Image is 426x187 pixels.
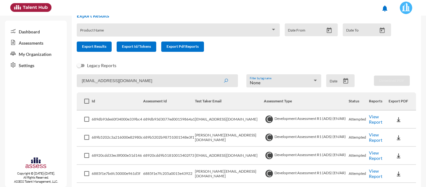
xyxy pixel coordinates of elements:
span: Legacy Reports [87,62,116,69]
span: Export Id/Tokens [122,44,151,49]
td: 689b5202c3a216000e82980c [92,129,143,147]
td: Development Assessment R1 (ADS) (EN/AR) [264,165,349,183]
a: My Organization [5,48,67,59]
td: Development Assessment R1 (ADS) (EN/AR) [264,147,349,165]
th: Test Taker Email [195,92,264,111]
a: View Report [369,114,382,125]
td: 6885f1e7b6fc50000e961d5f [92,165,143,183]
td: [PERSON_NAME][EMAIL_ADDRESS][DOMAIN_NAME] [195,129,264,147]
button: Export Id/Tokens [117,42,156,52]
button: Export Pdf Reports [161,42,204,52]
span: Export Pdf Reports [167,44,199,49]
mat-icon: notifications [381,5,389,12]
img: assesscompany-logo.png [25,157,46,170]
button: Open calendar [324,27,335,34]
p: Copyright © [DATE]-[DATE]. All Rights Reserved. ASSESS Talent Management, LLC. [5,171,67,184]
button: Open calendar [377,27,388,34]
th: Assessment Id [143,92,195,111]
span: Download PDF [379,78,404,83]
td: 689db93d3077ed00159864a1 [143,111,195,129]
a: Settings [5,59,67,71]
td: [EMAIL_ADDRESS][DOMAIN_NAME] [195,147,264,165]
button: Open calendar [340,78,351,84]
th: Export PDF [389,92,416,111]
a: Assessments [5,37,67,48]
a: View Report [369,150,382,161]
th: Reports [369,92,388,111]
td: 68920cdd33ec8f000e51d146 [92,147,143,165]
a: View Report [369,168,382,179]
td: Attempted [349,111,369,129]
input: Search by name, token, assessment type, etc. [77,74,238,87]
td: [EMAIL_ADDRESS][DOMAIN_NAME] [195,111,264,129]
span: Export Results [82,44,106,49]
button: Download PDF [374,76,410,86]
a: Dashboard [5,26,67,37]
td: 689db93de60f34000e339bc4 [92,111,143,129]
th: Assessment Type [264,92,349,111]
span: None [250,80,260,85]
h2: Export Results [77,12,396,18]
td: 6885f1e7fc205a0015e43922 [143,165,195,183]
td: Development Assessment R1 (ADS) (EN/AR) [264,111,349,129]
td: Attempted [349,165,369,183]
td: [PERSON_NAME][EMAIL_ADDRESS][DOMAIN_NAME] [195,165,264,183]
a: View Report [369,132,382,143]
td: 68920cdd9b51810015402f73 [143,147,195,165]
td: Attempted [349,129,369,147]
td: 689b5202b98751001548e3f1 [143,129,195,147]
button: Export Results [77,42,112,52]
td: Attempted [349,147,369,165]
th: Id [92,92,143,111]
th: Status [349,92,369,111]
td: Development Assessment R1 (ADS) (EN/AR) [264,129,349,147]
